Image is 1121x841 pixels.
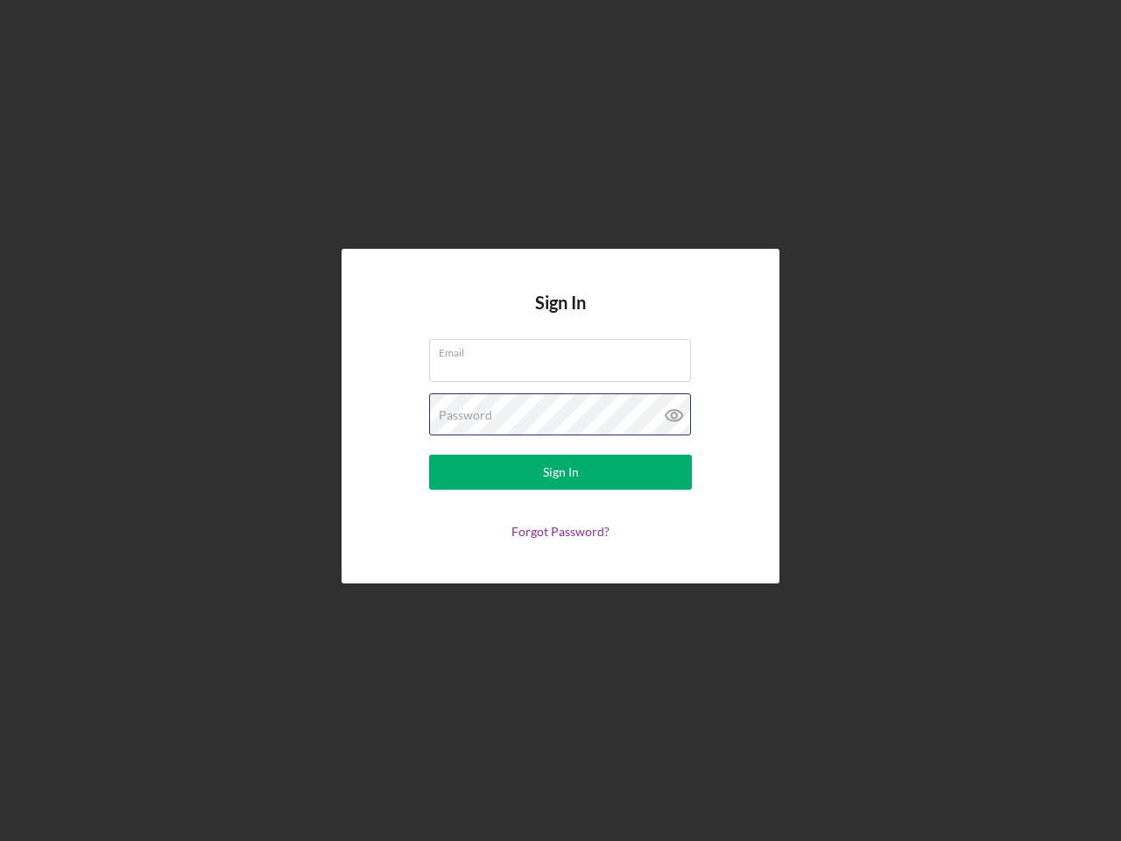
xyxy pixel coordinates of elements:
[511,524,610,539] a: Forgot Password?
[535,293,586,339] h4: Sign In
[429,455,692,490] button: Sign In
[439,408,492,422] label: Password
[543,455,579,490] div: Sign In
[439,340,691,359] label: Email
